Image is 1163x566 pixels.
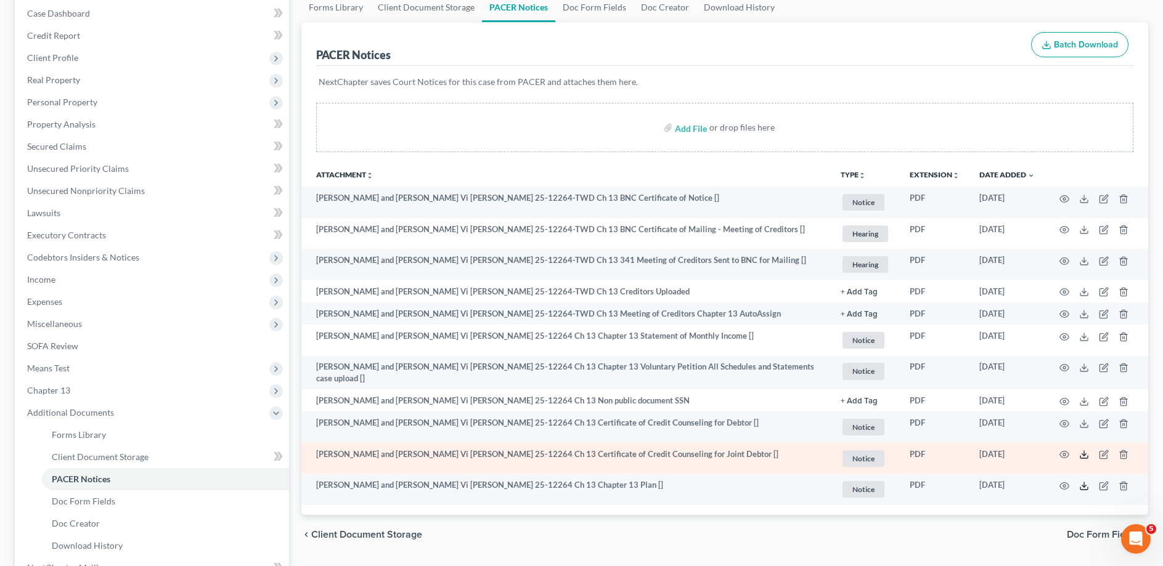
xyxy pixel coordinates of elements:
span: Download History [52,540,123,551]
td: [DATE] [969,443,1045,474]
span: Forms Library [52,429,106,440]
i: unfold_more [859,172,866,179]
span: Client Document Storage [311,530,422,540]
a: Lawsuits [17,202,289,224]
span: Unsecured Nonpriority Claims [27,185,145,196]
span: Hearing [843,256,888,273]
button: chevron_left Client Document Storage [301,530,422,540]
iframe: Intercom live chat [1121,524,1151,554]
a: Secured Claims [17,135,289,158]
td: PDF [900,356,969,390]
td: [PERSON_NAME] and [PERSON_NAME] Vi [PERSON_NAME] 25-12264-TWD Ch 13 BNC Certificate of Notice [] [301,187,831,218]
span: Credit Report [27,30,80,41]
a: Executory Contracts [17,224,289,246]
a: Notice [841,417,890,437]
i: chevron_left [301,530,311,540]
button: + Add Tag [841,397,878,405]
span: PACER Notices [52,474,110,484]
td: [PERSON_NAME] and [PERSON_NAME] Vi [PERSON_NAME] 25-12264-TWD Ch 13 341 Meeting of Creditors Sent... [301,249,831,280]
span: Batch Download [1054,39,1118,50]
button: TYPEunfold_more [841,171,866,179]
span: Doc Form Fields [52,496,115,506]
span: Secured Claims [27,141,86,152]
button: + Add Tag [841,288,878,296]
td: [DATE] [969,474,1045,505]
td: [DATE] [969,325,1045,356]
a: Notice [841,448,890,469]
td: [DATE] [969,249,1045,280]
td: PDF [900,249,969,280]
button: Batch Download [1031,32,1128,58]
span: Client Profile [27,52,78,63]
span: Miscellaneous [27,318,82,329]
span: Notice [843,419,884,435]
a: Unsecured Nonpriority Claims [17,180,289,202]
span: Notice [843,194,884,211]
td: [DATE] [969,187,1045,218]
span: Codebtors Insiders & Notices [27,252,139,262]
button: Doc Form Fields chevron_right [1067,530,1148,540]
i: unfold_more [366,172,373,179]
span: Hearing [843,225,888,242]
td: [DATE] [969,280,1045,302]
td: PDF [900,325,969,356]
span: Real Property [27,75,80,85]
td: [PERSON_NAME] and [PERSON_NAME] Vi [PERSON_NAME] 25-12264 Ch 13 Chapter 13 Plan [] [301,474,831,505]
a: Unsecured Priority Claims [17,158,289,180]
span: Income [27,274,55,285]
a: Credit Report [17,25,289,47]
span: SOFA Review [27,341,78,351]
td: PDF [900,302,969,325]
td: [DATE] [969,302,1045,325]
span: Notice [843,363,884,379]
td: PDF [900,474,969,505]
a: + Add Tag [841,286,890,297]
span: Property Analysis [27,119,96,129]
div: or drop files here [709,121,775,134]
a: Extensionunfold_more [910,170,960,179]
td: [DATE] [969,411,1045,443]
a: Client Document Storage [42,446,289,468]
a: Hearing [841,254,890,275]
span: Notice [843,450,884,467]
span: Expenses [27,296,62,307]
span: Notice [843,332,884,349]
span: Lawsuits [27,208,60,218]
td: PDF [900,218,969,249]
span: Personal Property [27,97,97,107]
a: + Add Tag [841,308,890,320]
span: Doc Form Fields [1067,530,1138,540]
td: [DATE] [969,356,1045,390]
a: Forms Library [42,424,289,446]
span: Additional Documents [27,407,114,418]
a: + Add Tag [841,395,890,406]
td: [DATE] [969,218,1045,249]
a: SOFA Review [17,335,289,357]
span: Unsecured Priority Claims [27,163,129,174]
a: Doc Form Fields [42,490,289,512]
span: Doc Creator [52,518,100,528]
a: Download History [42,535,289,557]
a: Date Added expand_more [979,170,1035,179]
a: Notice [841,361,890,381]
td: [PERSON_NAME] and [PERSON_NAME] Vi [PERSON_NAME] 25-12264 Ch 13 Non public document SSN [301,389,831,411]
span: Chapter 13 [27,385,70,395]
span: Client Document Storage [52,451,149,462]
a: PACER Notices [42,468,289,490]
span: Executory Contracts [27,230,106,240]
a: Hearing [841,224,890,244]
td: PDF [900,187,969,218]
td: [PERSON_NAME] and [PERSON_NAME] Vi [PERSON_NAME] 25-12264-TWD Ch 13 Meeting of Creditors Chapter ... [301,302,831,325]
span: Case Dashboard [27,8,90,18]
td: [PERSON_NAME] and [PERSON_NAME] Vi [PERSON_NAME] 25-12264-TWD Ch 13 BNC Certificate of Mailing - ... [301,218,831,249]
td: PDF [900,443,969,474]
a: Notice [841,330,890,350]
td: PDF [900,280,969,302]
span: Means Test [27,363,70,373]
td: [DATE] [969,389,1045,411]
p: NextChapter saves Court Notices for this case from PACER and attaches them here. [319,76,1131,88]
a: Attachmentunfold_more [316,170,373,179]
span: 5 [1146,524,1156,534]
a: Doc Creator [42,512,289,535]
td: PDF [900,411,969,443]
